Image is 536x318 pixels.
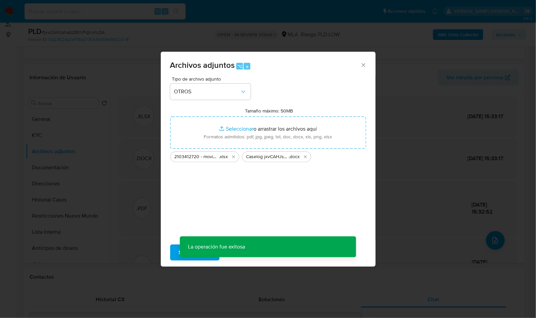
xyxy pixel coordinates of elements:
[170,84,251,100] button: OTROS
[180,236,253,257] p: La operación fue exitosa
[245,108,293,114] label: Tamaño máximo: 50MB
[289,153,300,160] span: .docx
[170,149,366,162] ul: Archivos seleccionados
[179,245,211,260] span: Subir archivo
[246,63,248,70] span: a
[301,153,309,161] button: Eliminar Caselog jxvCAHJsNab2Bl1VFqVvKLOA_2025_09_17_22_24_03.docx
[231,245,253,260] span: Cancelar
[170,59,235,71] span: Archivos adjuntos
[172,77,252,81] span: Tipo de archivo adjunto
[246,153,289,160] span: Caselog jxvCAHJsNab2Bl1VFqVvKLOA_2025_09_17_22_24_03
[175,153,219,160] span: 2103412720 - movimientos
[174,88,240,95] span: OTROS
[230,153,238,161] button: Eliminar 2103412720 - movimientos.xlsx
[219,153,228,160] span: .xlsx
[170,244,220,261] button: Subir archivo
[360,62,366,68] button: Cerrar
[237,63,242,70] span: ⌥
